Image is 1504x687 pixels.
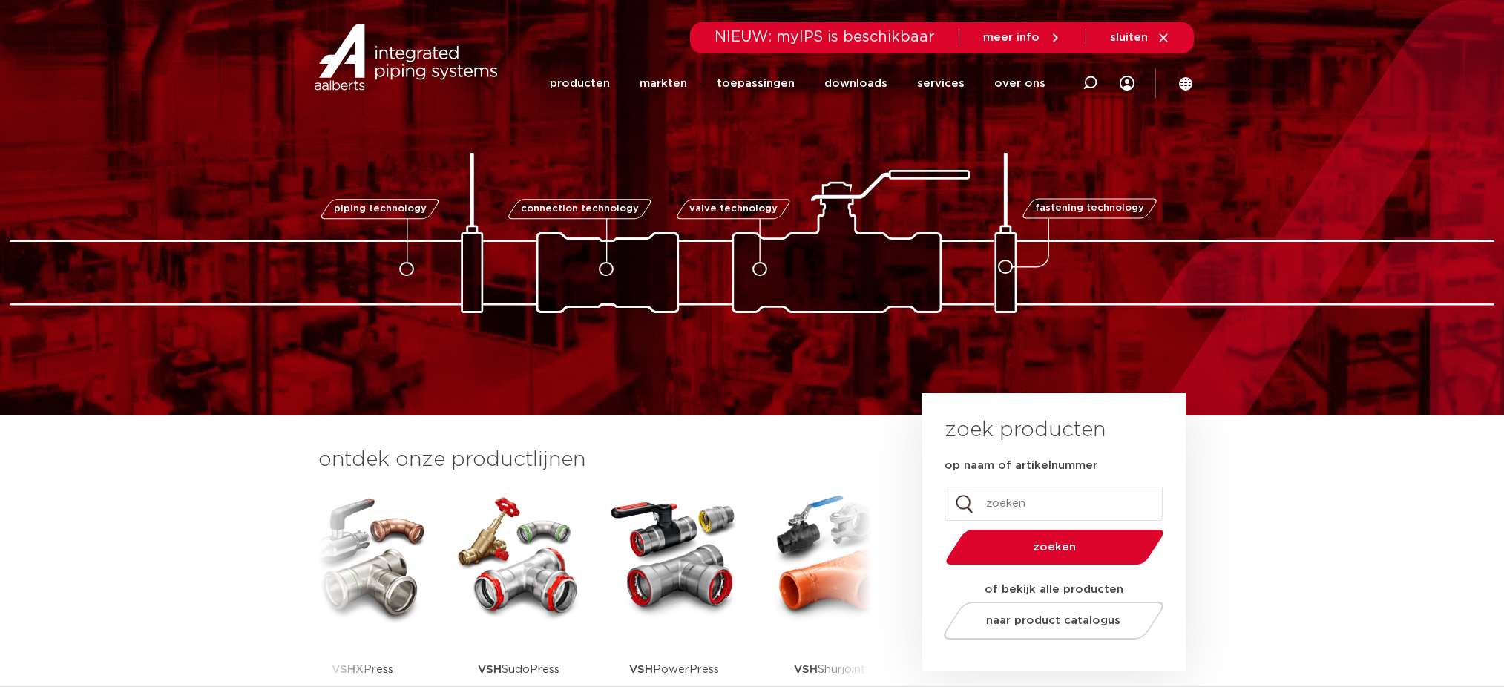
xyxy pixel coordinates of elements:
a: services [917,53,965,114]
input: zoeken [945,487,1163,521]
nav: Menu [550,53,1045,114]
a: naar product catalogus [939,602,1167,640]
a: over ons [994,53,1045,114]
h3: zoek producten [945,415,1106,445]
a: markten [640,53,687,114]
div: my IPS [1120,53,1134,114]
a: sluiten [1110,31,1170,45]
a: producten [550,53,610,114]
strong: of bekijk alle producten [985,584,1123,595]
button: zoeken [939,528,1169,566]
a: meer info [983,31,1062,45]
strong: VSH [332,664,355,675]
span: piping technology [334,204,427,214]
span: fastening technology [1035,204,1144,214]
label: op naam of artikelnummer [945,458,1097,473]
span: sluiten [1110,32,1148,43]
span: connection technology [520,204,638,214]
span: naar product catalogus [986,615,1120,626]
strong: VSH [478,664,502,675]
span: valve technology [689,204,778,214]
h3: ontdek onze productlijnen [318,445,872,475]
span: zoeken [984,542,1126,553]
strong: VSH [794,664,818,675]
strong: VSH [629,664,653,675]
a: downloads [824,53,887,114]
span: NIEUW: myIPS is beschikbaar [715,30,935,45]
span: meer info [983,32,1040,43]
a: toepassingen [717,53,795,114]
